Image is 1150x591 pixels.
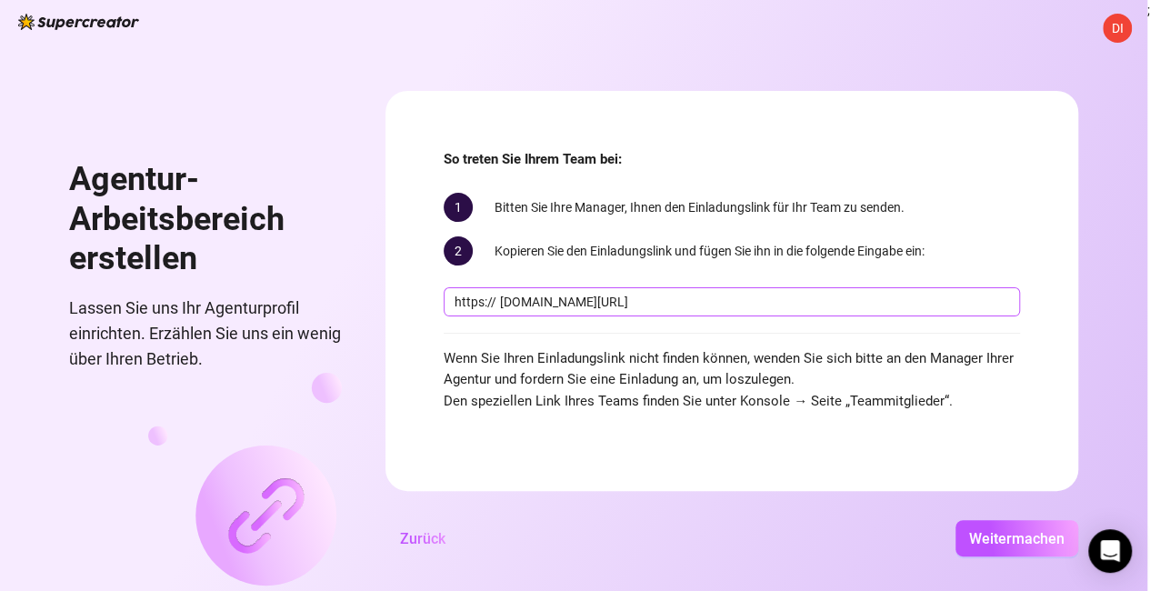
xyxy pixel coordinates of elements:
[444,393,953,409] font: Den speziellen Link Ihres Teams finden Sie unter Konsole → Seite „Teammitglieder“.
[495,200,905,215] font: Bitten Sie Ihre Manager, Ihnen den Einladungslink für Ihr Team zu senden.
[444,151,622,167] font: So treten Sie Ihrem Team bei:
[1088,529,1132,573] div: Öffnen Sie den Intercom Messenger
[455,200,462,215] font: 1
[69,298,341,369] font: Lassen Sie uns Ihr Agenturprofil einrichten. Erzählen Sie uns ein wenig über Ihren Betrieb.
[969,530,1065,547] font: Weitermachen
[400,530,445,547] font: Zurück
[18,14,139,30] img: Logo
[500,292,1009,312] input: console.supercreator.app/invite?code=1234
[455,244,462,258] font: 2
[955,520,1078,556] button: Weitermachen
[69,160,285,277] font: Agentur-Arbeitsbereich erstellen
[1147,3,1150,17] font: ;
[385,520,460,556] button: Zurück
[1112,21,1124,35] font: DI
[495,244,925,258] font: Kopieren Sie den Einladungslink und fügen Sie ihn in die folgende Eingabe ein:
[455,295,496,309] font: https://
[444,350,1014,388] font: Wenn Sie Ihren Einladungslink nicht finden können, wenden Sie sich bitte an den Manager Ihrer Age...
